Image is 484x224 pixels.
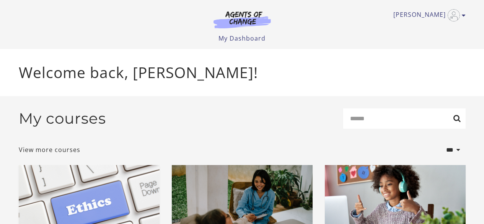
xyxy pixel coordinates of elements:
h2: My courses [19,110,106,128]
a: View more courses [19,145,80,154]
p: Welcome back, [PERSON_NAME]! [19,61,466,84]
img: Agents of Change Logo [205,11,279,28]
a: My Dashboard [218,34,266,43]
a: Toggle menu [393,9,462,21]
